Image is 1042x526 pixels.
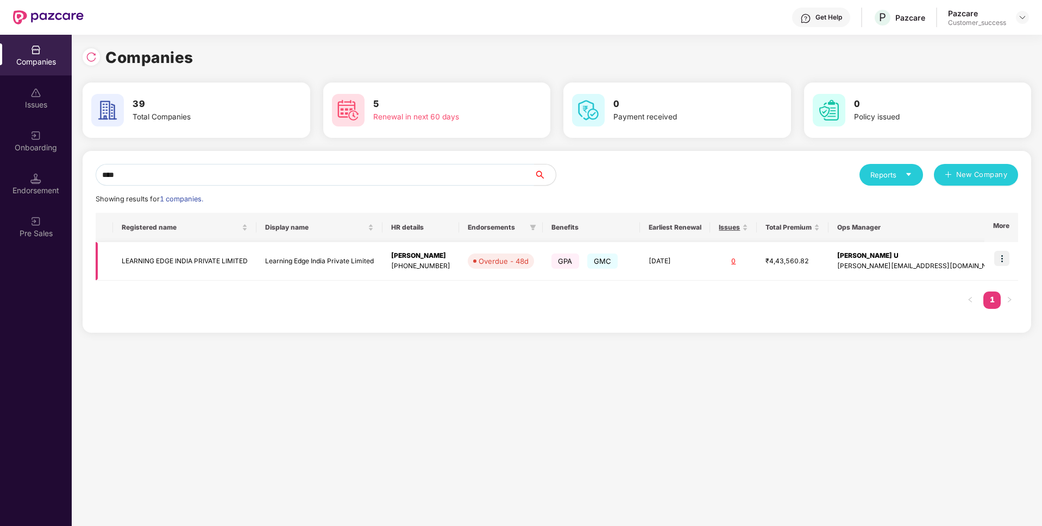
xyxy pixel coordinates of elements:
span: filter [530,224,536,231]
img: svg+xml;base64,PHN2ZyBpZD0iSXNzdWVzX2Rpc2FibGVkIiB4bWxucz0iaHR0cDovL3d3dy53My5vcmcvMjAwMC9zdmciIH... [30,87,41,98]
h1: Companies [105,46,193,69]
img: svg+xml;base64,PHN2ZyB4bWxucz0iaHR0cDovL3d3dy53My5vcmcvMjAwMC9zdmciIHdpZHRoPSI2MCIgaGVpZ2h0PSI2MC... [813,94,845,126]
div: [PERSON_NAME][EMAIL_ADDRESS][DOMAIN_NAME] [837,261,1003,271]
th: Earliest Renewal [640,213,710,242]
td: LEARNING EDGE INDIA PRIVATE LIMITED [113,242,256,281]
div: Policy issued [854,111,991,123]
button: search [533,164,556,186]
td: Learning Edge India Private Limited [256,242,382,281]
img: svg+xml;base64,PHN2ZyB3aWR0aD0iMjAiIGhlaWdodD0iMjAiIHZpZXdCb3g9IjAgMCAyMCAyMCIgZmlsbD0ibm9uZSIgeG... [30,216,41,227]
span: P [879,11,886,24]
li: 1 [983,291,1001,309]
button: plusNew Company [934,164,1018,186]
div: 0 [719,256,748,267]
img: svg+xml;base64,PHN2ZyB4bWxucz0iaHR0cDovL3d3dy53My5vcmcvMjAwMC9zdmciIHdpZHRoPSI2MCIgaGVpZ2h0PSI2MC... [332,94,365,126]
th: Display name [256,213,382,242]
span: right [1006,296,1013,303]
div: ₹4,43,560.82 [765,256,820,267]
img: svg+xml;base64,PHN2ZyB3aWR0aD0iMTQuNSIgaGVpZ2h0PSIxNC41IiB2aWV3Qm94PSIwIDAgMTYgMTYiIGZpbGw9Im5vbm... [30,173,41,184]
span: GPA [551,254,579,269]
span: New Company [956,169,1008,180]
span: Issues [719,223,740,232]
th: HR details [382,213,459,242]
img: svg+xml;base64,PHN2ZyB3aWR0aD0iMjAiIGhlaWdodD0iMjAiIHZpZXdCb3g9IjAgMCAyMCAyMCIgZmlsbD0ibm9uZSIgeG... [30,130,41,141]
img: icon [994,251,1009,266]
th: Registered name [113,213,256,242]
th: Benefits [543,213,640,242]
button: right [1001,291,1018,309]
div: Pazcare [895,12,925,23]
img: svg+xml;base64,PHN2ZyBpZD0iSGVscC0zMngzMiIgeG1sbnM9Imh0dHA6Ly93d3cudzMub3JnLzIwMDAvc3ZnIiB3aWR0aD... [800,13,811,24]
span: caret-down [905,171,912,178]
span: Ops Manager [837,223,995,232]
th: Total Premium [757,213,828,242]
li: Next Page [1001,291,1018,309]
span: Registered name [122,223,240,232]
th: More [984,213,1018,242]
button: left [962,291,979,309]
img: New Pazcare Logo [13,10,84,24]
li: Previous Page [962,291,979,309]
span: filter [528,221,538,234]
h3: 39 [133,97,269,111]
img: svg+xml;base64,PHN2ZyBpZD0iQ29tcGFuaWVzIiB4bWxucz0iaHR0cDovL3d3dy53My5vcmcvMjAwMC9zdmciIHdpZHRoPS... [30,45,41,55]
h3: 0 [854,97,991,111]
div: Overdue - 48d [479,256,529,267]
div: [PERSON_NAME] U [837,251,1003,261]
span: GMC [587,254,618,269]
span: Total Premium [765,223,812,232]
div: [PERSON_NAME] [391,251,450,261]
th: Issues [710,213,757,242]
span: Display name [265,223,366,232]
img: svg+xml;base64,PHN2ZyBpZD0iUmVsb2FkLTMyeDMyIiB4bWxucz0iaHR0cDovL3d3dy53My5vcmcvMjAwMC9zdmciIHdpZH... [86,52,97,62]
span: Endorsements [468,223,525,232]
div: Total Companies [133,111,269,123]
img: svg+xml;base64,PHN2ZyB4bWxucz0iaHR0cDovL3d3dy53My5vcmcvMjAwMC9zdmciIHdpZHRoPSI2MCIgaGVpZ2h0PSI2MC... [91,94,124,126]
div: Customer_success [948,18,1006,27]
h3: 0 [613,97,750,111]
span: Showing results for [96,195,203,203]
td: [DATE] [640,242,710,281]
div: Renewal in next 60 days [373,111,510,123]
img: svg+xml;base64,PHN2ZyBpZD0iRHJvcGRvd24tMzJ4MzIiIHhtbG5zPSJodHRwOi8vd3d3LnczLm9yZy8yMDAwL3N2ZyIgd2... [1018,13,1027,22]
div: [PHONE_NUMBER] [391,261,450,271]
img: svg+xml;base64,PHN2ZyB4bWxucz0iaHR0cDovL3d3dy53My5vcmcvMjAwMC9zdmciIHdpZHRoPSI2MCIgaGVpZ2h0PSI2MC... [572,94,605,126]
a: 1 [983,291,1001,308]
div: Payment received [613,111,750,123]
span: search [533,170,556,179]
span: left [967,296,974,303]
h3: 5 [373,97,510,111]
div: Reports [870,169,912,180]
div: Pazcare [948,8,1006,18]
span: plus [945,171,952,180]
div: Get Help [815,13,842,22]
span: 1 companies. [160,195,203,203]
